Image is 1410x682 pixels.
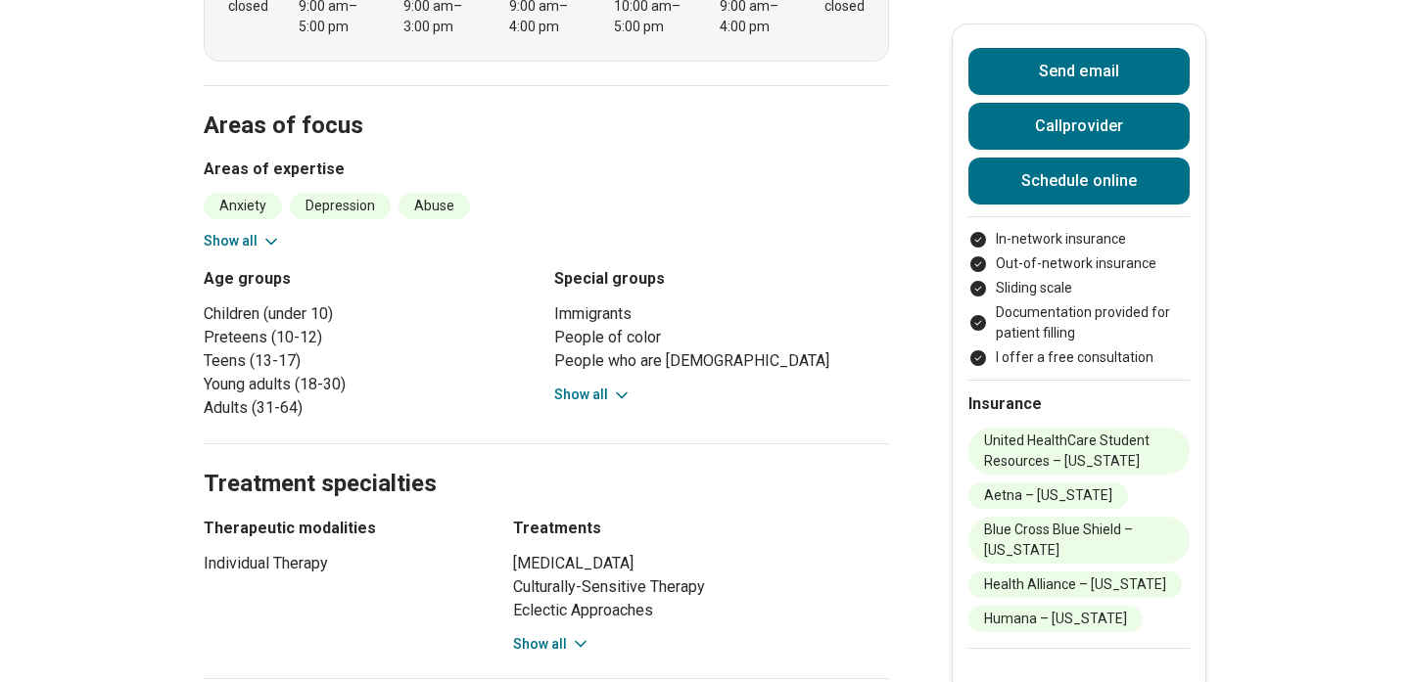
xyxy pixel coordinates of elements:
li: Culturally-Sensitive Therapy [513,575,889,599]
ul: Payment options [968,229,1190,368]
h3: Age groups [204,267,539,291]
li: Sliding scale [968,278,1190,298]
li: Teens (13-17) [204,349,539,373]
li: I offer a free consultation [968,347,1190,368]
li: People who are [DEMOGRAPHIC_DATA] [554,349,889,373]
li: Documentation provided for patient filling [968,302,1190,343]
button: Show all [204,231,281,251]
button: Show all [554,385,632,405]
li: Abuse [399,193,470,219]
li: Individual Therapy [204,552,478,575]
li: Blue Cross Blue Shield – [US_STATE] [968,517,1190,564]
li: People of color [554,326,889,349]
button: Send email [968,48,1190,95]
h3: Therapeutic modalities [204,517,478,540]
li: United HealthCare Student Resources – [US_STATE] [968,428,1190,475]
h2: Insurance [968,392,1190,416]
button: Callprovider [968,103,1190,150]
li: Preteens (10-12) [204,326,539,349]
h3: Treatments [513,517,889,540]
li: Young adults (18-30) [204,373,539,396]
li: Adults (31-64) [204,396,539,420]
li: In-network insurance [968,229,1190,250]
h3: Special groups [554,267,889,291]
li: Children (under 10) [204,302,539,326]
h3: Areas of expertise [204,158,889,181]
li: Immigrants [554,302,889,326]
li: Aetna – [US_STATE] [968,482,1128,509]
li: [MEDICAL_DATA] [513,552,889,575]
a: Schedule online [968,158,1190,205]
button: Show all [513,634,590,655]
li: Depression [290,193,391,219]
li: Eclectic Approaches [513,599,889,622]
li: Anxiety [204,193,282,219]
li: Health Alliance – [US_STATE] [968,571,1182,598]
li: Out-of-network insurance [968,253,1190,274]
h2: Areas of focus [204,63,889,143]
li: Humana – [US_STATE] [968,606,1143,632]
h2: Treatment specialties [204,421,889,501]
